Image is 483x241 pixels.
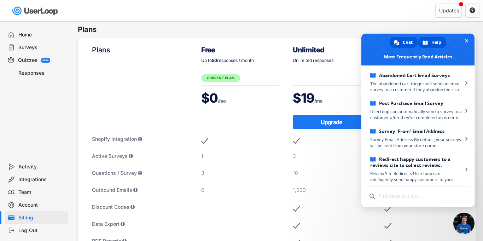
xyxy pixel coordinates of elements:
span: Post Purchase Email Survey [370,101,462,107]
div: Data Export [92,220,187,228]
font: /mo [218,98,226,104]
div: 1 [201,153,279,160]
div: Home [18,31,65,38]
img: MobileAcceptMajor.svg [384,203,391,214]
div: Quizzes [18,57,37,64]
span: The abandoned cart trigger will send an email survey to a customer if they abandon their cart and... [370,81,462,93]
span: Abandoned Cart Email Surveys [370,73,462,79]
a: Survey 'From' Email AddressSurvey Email Address By default, your surveys will be sent from your s... [365,125,471,153]
text:  [470,7,475,13]
div: 1,000 [293,187,370,194]
div: Log Out [18,227,65,234]
div: Help [418,37,446,48]
span: UserLoop can automatically send a survey to a customer after they've completed an order on your s... [370,109,462,121]
span: Help [431,37,441,48]
div: BETA [42,59,49,62]
div: $19 [293,89,370,107]
div: 0 [201,187,279,194]
span: Survey 'From' Email Address [370,128,462,134]
div: 3 [293,153,370,160]
div: 10 [293,170,370,177]
div: Unlimited [293,45,370,55]
div: Shopify Integration [92,136,187,143]
a: Redirect happy customers to a reviews site to collect reviews.Review Site Redirects UserLoop can ... [365,153,471,187]
span: Chat [403,37,413,48]
div: Discount Codes [92,203,187,211]
div: Activity [18,163,65,170]
div: Outbound Emails [92,187,187,194]
button:  [469,7,476,14]
div: Updates [439,8,459,13]
img: MobileAcceptMajor.svg [293,220,300,231]
div: 3 [201,170,279,177]
span: Close chat [463,37,470,45]
img: MobileAcceptMajor.svg [201,136,208,146]
input: Find help articles... [366,187,470,206]
span: Review Site Redirects UserLoop can intelligently send happy customers to your favourite reviews s... [370,171,462,183]
div: Chat [390,37,418,48]
div: Account [18,202,65,208]
div: Free [201,45,279,55]
div: Unlimited responses [293,58,370,63]
div: $0 [201,89,279,107]
font: /mo [314,98,322,104]
img: userloop-logo-01.svg [11,4,60,18]
img: MobileAcceptMajor.svg [384,220,391,231]
div: Billing [18,214,65,221]
span: Redirect happy customers to a reviews site to collect reviews. [370,156,462,168]
div: Up to responses / month [201,58,279,63]
h6: Plans [78,25,483,34]
div: CURRENT PLAN [201,74,240,82]
img: MobileAcceptMajor.svg [293,136,300,146]
span: Survey Email Address By default, your surveys will be sent from your store name @[DOMAIN_NAME]. W... [370,137,462,149]
div: Team [18,189,65,196]
a: Abandoned Cart Email SurveysThe abandoned cart trigger will send an email survey to a customer if... [365,69,471,97]
div: Close chat [453,213,475,234]
div: Surveys [18,44,65,51]
div: Questions / Survey [92,170,187,177]
div: Plans [92,45,187,55]
div: Responses [18,70,65,76]
strong: 50 [212,58,217,63]
button: Upgrade [293,115,370,129]
img: MobileAcceptMajor.svg [293,203,300,214]
a: Post Purchase Email SurveyUserLoop can automatically send a survey to a customer after they've co... [365,97,471,125]
div: Active Surveys [92,153,187,160]
div: Integrations [18,176,65,183]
